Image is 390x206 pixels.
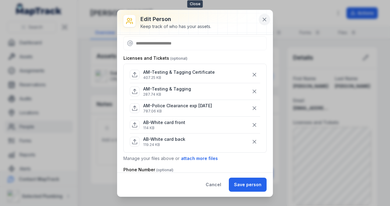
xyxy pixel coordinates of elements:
[187,0,203,8] span: Close
[143,142,185,147] p: 119.24 KB
[143,92,191,97] p: 287.74 KB
[123,167,173,173] label: Phone Number
[140,15,211,23] h3: Edit person
[143,109,212,114] p: 787.06 KB
[143,69,215,75] p: AM-Testing & Tagging Certificate
[143,119,185,126] p: AB-White card front
[140,23,211,30] div: Keep track of who has your assets.
[143,126,185,130] p: 114 KB
[123,155,267,162] p: Manage your files above or
[143,75,215,80] p: 407.25 KB
[143,103,212,109] p: AM-Police Clearance exp [DATE]
[143,86,191,92] p: AM-Testing & Tagging
[123,55,187,61] label: Licenses and Tickets
[181,155,218,162] button: attach more files
[143,136,185,142] p: AB-White card back
[229,178,267,192] button: Save person
[200,178,226,192] button: Cancel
